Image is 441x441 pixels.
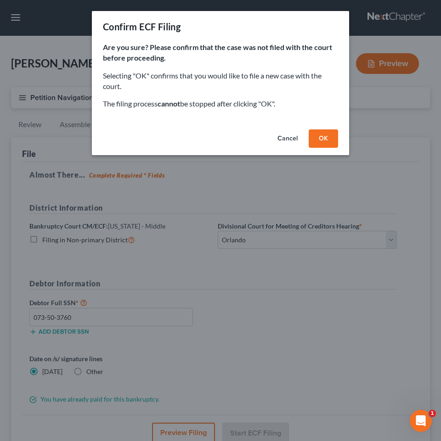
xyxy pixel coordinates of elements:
[103,43,332,62] strong: Are you sure? Please confirm that the case was not filed with the court before proceeding.
[103,71,338,92] p: Selecting "OK" confirms that you would like to file a new case with the court.
[103,20,181,33] div: Confirm ECF Filing
[158,99,180,108] strong: cannot
[103,99,338,109] p: The filing process be stopped after clicking "OK".
[410,410,432,432] iframe: Intercom live chat
[429,410,436,417] span: 1
[309,129,338,148] button: OK
[270,129,305,148] button: Cancel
